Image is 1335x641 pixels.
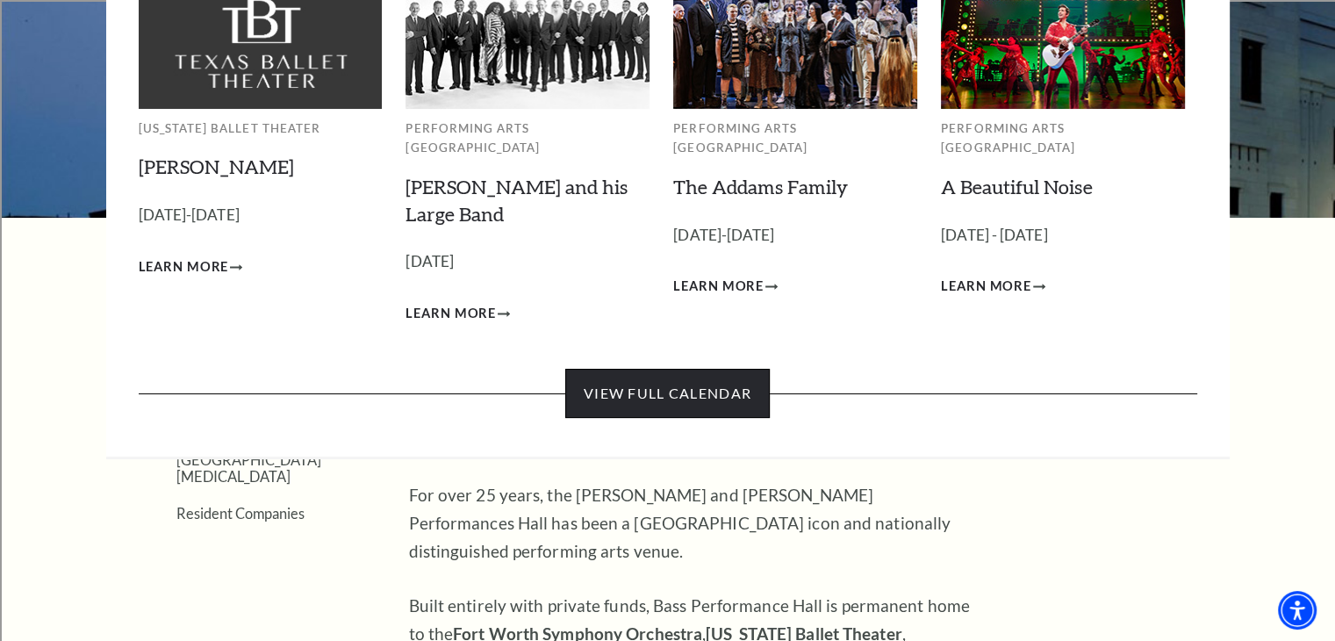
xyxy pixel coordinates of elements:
div: Newspaper [7,260,1328,276]
div: Move To ... [7,118,1328,133]
p: [US_STATE] Ballet Theater [139,119,383,139]
div: Search for Source [7,212,1328,228]
a: [PERSON_NAME] [139,155,294,178]
div: WEBSITE [7,531,1328,547]
div: Rename Outline [7,149,1328,165]
p: [DATE]-[DATE] [139,203,383,228]
div: Download [7,165,1328,181]
a: View Full Calendar [565,369,770,418]
p: [DATE] - [DATE] [941,223,1185,248]
div: Options [7,70,1328,86]
div: Move To ... [7,39,1328,54]
span: Learn More [139,256,229,278]
div: This outline has no content. Would you like to delete it? [7,373,1328,389]
div: DELETE [7,405,1328,421]
div: ??? [7,357,1328,373]
div: Television/Radio [7,276,1328,292]
div: Add Outline Template [7,197,1328,212]
div: CANCEL [7,342,1328,357]
div: Sort New > Old [7,23,1328,39]
div: Delete [7,54,1328,70]
div: CANCEL [7,452,1328,468]
div: Sort A > Z [7,7,1328,23]
div: Move to ... [7,421,1328,436]
p: Performing Arts [GEOGRAPHIC_DATA] [406,119,650,158]
input: Search sources [7,579,162,597]
p: Performing Arts [GEOGRAPHIC_DATA] [673,119,917,158]
a: Learn More Lyle Lovett and his Large Band [406,303,510,325]
div: BOOK [7,515,1328,531]
a: Learn More A Beautiful Noise [941,276,1045,298]
a: The Addams Family [673,175,848,198]
a: Learn More Peter Pan [139,256,243,278]
p: [DATE]-[DATE] [673,223,917,248]
p: [DATE] [406,249,650,275]
span: Learn More [673,276,764,298]
span: Learn More [941,276,1031,298]
div: New source [7,484,1328,500]
div: Rename [7,102,1328,118]
div: Accessibility Menu [1278,591,1317,630]
div: MORE [7,563,1328,579]
p: Performing Arts [GEOGRAPHIC_DATA] [941,119,1185,158]
div: Sign out [7,86,1328,102]
a: A Beautiful Noise [941,175,1093,198]
div: Magazine [7,244,1328,260]
a: Learn More The Addams Family [673,276,778,298]
div: JOURNAL [7,547,1328,563]
div: SAVE [7,500,1328,515]
span: Learn More [406,303,496,325]
div: Print [7,181,1328,197]
div: SAVE AND GO HOME [7,389,1328,405]
div: TODO: put dlg title [7,307,1328,323]
div: Delete [7,133,1328,149]
div: MOVE [7,468,1328,484]
a: [PERSON_NAME] and his Large Band [406,175,628,226]
div: Journal [7,228,1328,244]
div: Visual Art [7,292,1328,307]
div: Home [7,436,1328,452]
